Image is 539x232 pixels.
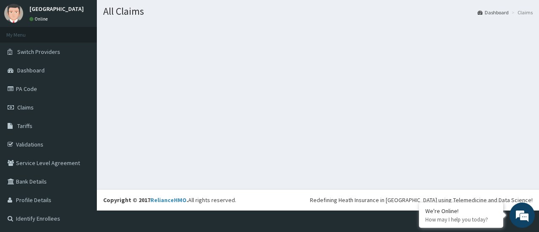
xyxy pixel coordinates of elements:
p: How may I help you today? [425,216,497,223]
span: Claims [17,104,34,111]
img: User Image [4,4,23,23]
h1: All Claims [103,6,533,17]
a: RelianceHMO [150,196,187,204]
a: Dashboard [478,9,509,16]
span: Tariffs [17,122,32,130]
strong: Copyright © 2017 . [103,196,188,204]
div: We're Online! [425,207,497,215]
a: Online [29,16,50,22]
p: [GEOGRAPHIC_DATA] [29,6,84,12]
div: Redefining Heath Insurance in [GEOGRAPHIC_DATA] using Telemedicine and Data Science! [310,196,533,204]
li: Claims [510,9,533,16]
footer: All rights reserved. [97,189,539,211]
span: Dashboard [17,67,45,74]
span: Switch Providers [17,48,60,56]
